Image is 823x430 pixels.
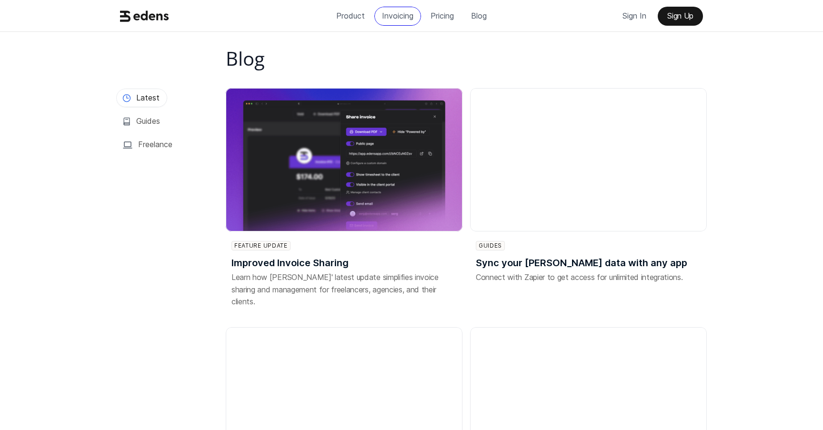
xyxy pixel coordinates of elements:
p: Blog [471,9,487,23]
a: Sign Up [658,7,703,26]
p: Guides [479,242,502,249]
img: Share invoice menu [226,88,462,231]
h1: Blog [226,47,265,70]
h3: Improved Invoice Sharing [231,256,451,270]
h3: Guides [136,116,160,126]
p: Feature update [234,242,288,249]
a: GuidesSync your [PERSON_NAME] data with any appConnect with Zapier to get access for unlimited in... [470,88,707,295]
a: Latest [116,89,167,107]
h3: Latest [136,92,160,103]
p: Learn how [PERSON_NAME]' latest update simplifies invoice sharing and management for freelancers,... [231,271,451,308]
p: Sign In [622,9,646,23]
a: Pricing [423,7,462,26]
a: Product [329,7,372,26]
a: Sign In [615,7,654,26]
p: Invoicing [382,9,413,23]
p: Connect with Zapier to get access for unlimited integrations. [476,271,695,284]
a: Share invoice menuFeature updateImproved Invoice SharingLearn how [PERSON_NAME]' latest update si... [226,88,462,320]
a: Invoicing [374,7,421,26]
h3: Freelance [138,139,172,150]
h3: Sync your [PERSON_NAME] data with any app [476,256,695,270]
p: Pricing [431,9,454,23]
p: Product [336,9,365,23]
p: Sign Up [667,11,693,20]
a: Blog [463,7,494,26]
a: Guides [116,112,168,130]
a: Freelance [116,135,180,154]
